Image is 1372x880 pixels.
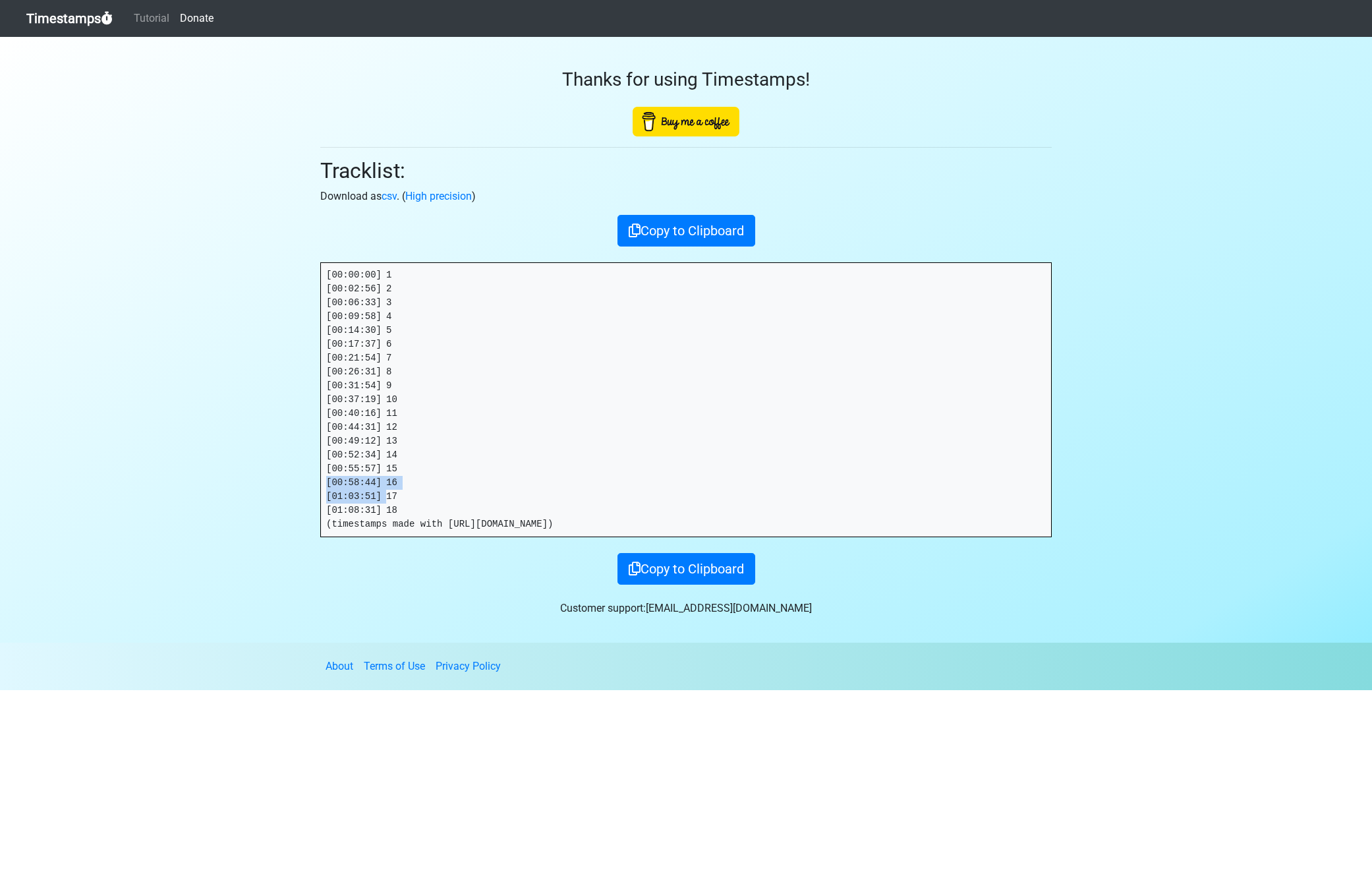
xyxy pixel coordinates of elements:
p: Download as . ( ) [320,189,1052,204]
a: Tutorial [129,5,175,32]
a: Privacy Policy [436,660,501,672]
h2: Tracklist: [320,158,1052,183]
a: Timestamps [26,5,113,32]
a: csv [382,190,397,202]
img: Buy Me A Coffee [633,107,739,136]
a: About [326,660,353,672]
pre: [00:00:00] 1 [00:02:56] 2 [00:06:33] 3 [00:09:58] 4 [00:14:30] 5 [00:17:37] 6 [00:21:54] 7 [00:26... [321,263,1051,537]
a: High precision [405,190,472,202]
iframe: Drift Widget Chat Controller [1306,814,1356,864]
h3: Thanks for using Timestamps! [320,69,1052,91]
a: Donate [175,5,219,32]
button: Copy to Clipboard [617,215,755,247]
button: Copy to Clipboard [617,553,755,585]
a: Terms of Use [364,660,425,672]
